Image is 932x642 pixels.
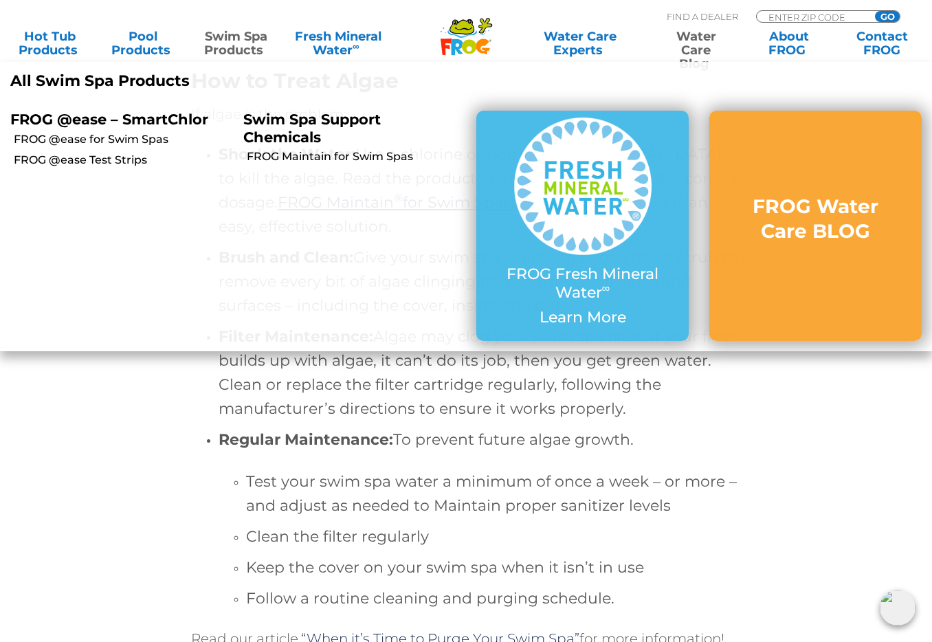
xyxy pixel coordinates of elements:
a: Water CareBlog [660,30,732,57]
p: Learn More [504,309,661,326]
a: All Swim Spa Products [10,72,456,90]
a: Fresh MineralWater∞ [293,30,384,57]
a: FROG @ease Test Strips [14,153,233,168]
h4: Algae may clog your swim spa filter. If your filter builds up with algae, it can’t do its job, th... [219,324,741,421]
p: FROG Fresh Mineral Water [504,265,661,302]
a: AboutFROG [753,30,825,57]
a: ContactFROG [846,30,918,57]
sup: ∞ [602,281,610,295]
p: FROG @ease – SmartChlor [10,111,223,128]
p: Find A Dealer [667,10,738,23]
img: openIcon [880,590,916,626]
a: Swim SpaProducts [200,30,272,57]
a: FROG Fresh Mineral Water∞ Learn More [504,118,661,333]
a: PoolProducts [107,30,179,57]
input: Zip Code Form [767,11,860,23]
p: Swim Spa Support Chemicals [243,111,456,145]
h3: FROG Water Care BLOG [737,194,894,244]
a: FROG Water Care BLOG [737,194,894,258]
a: FROG @ease for Swim Spas [14,132,233,147]
h4: Test your swim spa water a minimum of once a week – or more – and adjust as needed to Maintain pr... [246,469,741,518]
sup: ∞ [353,41,359,52]
strong: Regular Maintenance: [219,430,393,449]
a: Hot TubProducts [14,30,86,57]
a: FROG Maintain for Swim Spas [247,149,466,164]
input: GO [875,11,900,22]
h4: Keep the cover on your swim spa when it isn’t in use [246,555,741,579]
h4: Clean the filter regularly [246,524,741,549]
h4: Follow a routine cleaning and purging schedule. [246,586,741,610]
a: Water CareExperts [522,30,639,57]
h4: To prevent future algae growth. [219,428,741,452]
